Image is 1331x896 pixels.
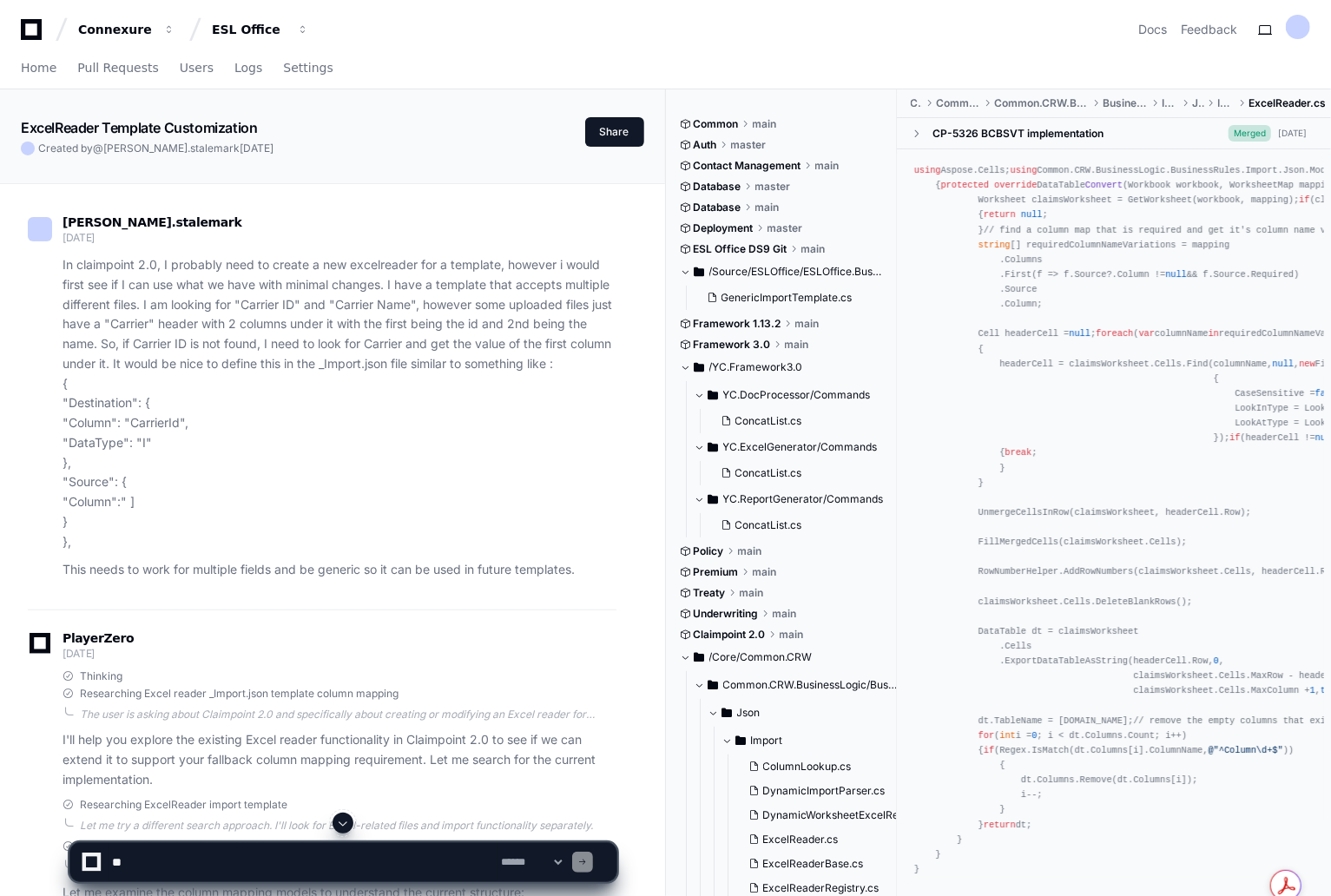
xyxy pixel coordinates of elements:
span: Premium [694,565,739,579]
span: /Core/Common.CRW [709,650,813,664]
span: [DATE] [240,142,273,155]
span: main [755,201,780,214]
span: Thinking [80,669,122,683]
span: protected [940,180,988,190]
a: Home [21,49,56,89]
div: Aspose.Cells; Common.CRW.BusinessLogic.BusinessRules.Import.Json.Models; [DOMAIN_NAME]; System.Li... [914,163,1314,877]
span: null [1021,209,1043,220]
svg: Directory [694,647,704,668]
button: Feedback [1181,21,1237,38]
span: 0 [1214,656,1219,666]
span: ESL Office DS9 Git [694,242,787,256]
button: ESL Office [205,14,316,45]
span: string [978,240,1011,250]
span: master [768,221,803,235]
span: main [815,159,840,173]
span: main [785,338,809,352]
button: ConcatList.cs [715,409,873,433]
span: master [755,180,791,194]
span: master [731,138,767,152]
span: [DATE] [63,231,95,244]
span: ExcelReader.cs [1249,96,1326,110]
span: break [1005,447,1031,458]
span: null [1165,269,1187,280]
span: Core [911,96,922,110]
svg: Directory [708,385,718,405]
span: Treaty [694,586,726,600]
span: Framework 1.13.2 [694,317,781,331]
span: main [740,586,764,600]
span: Researching ExcelReader import template [80,798,287,812]
a: Users [180,49,214,89]
span: Common.CRW.BusinessLogic/BusinessRules/Import [723,678,898,692]
p: In claimpoint 2.0, I probably need to create a new excelreader for a template, however i would fi... [63,255,616,551]
span: var [1138,328,1154,339]
span: Common [694,117,739,131]
span: if [1229,432,1240,443]
span: null [1069,328,1090,339]
svg: Directory [708,437,718,458]
span: @ [93,142,103,155]
button: Connexure [71,14,182,45]
a: Pull Requests [77,49,158,89]
button: DynamicWorksheetExcelReader.cs [742,803,929,827]
button: YC.ReportGenerator/Commands [694,485,884,513]
div: [DATE] [1278,127,1307,140]
button: Share [585,117,644,147]
span: Framework 3.0 [694,338,771,352]
a: Settings [283,49,333,89]
span: ConcatList.cs [735,518,802,532]
button: /YC.Framework3.0 [680,353,884,381]
span: Database [694,201,741,214]
span: Database [694,180,741,194]
span: Created by [38,142,273,155]
span: using [1011,165,1038,175]
span: ConcatList.cs [735,466,802,480]
span: if [1299,194,1309,205]
a: Docs [1138,21,1167,38]
span: 1 [1310,685,1315,695]
span: YC.ExcelGenerator/Commands [723,440,878,454]
a: Logs [234,49,262,89]
span: Settings [283,63,333,73]
button: /Core/Common.CRW [680,643,884,671]
span: Import [751,734,783,748]
span: BusinessRules [1103,96,1147,110]
span: 0 [1031,730,1037,741]
button: ConcatList.cs [715,513,873,537]
svg: Directory [735,730,746,751]
button: Import [722,727,926,754]
span: Common.CRW.BusinessLogic [994,96,1090,110]
span: main [795,317,820,331]
span: ConcatList.cs [735,414,802,428]
span: null [1272,359,1294,369]
span: override [994,180,1037,190]
span: Contact Management [694,159,801,173]
button: GenericImportTemplate.cs [701,286,873,310]
span: Logs [234,63,262,73]
button: ColumnLookup.cs [742,754,929,779]
span: Home [21,63,56,73]
svg: Directory [708,489,718,510]
span: using [914,165,941,175]
svg: Directory [694,261,704,282]
div: ESL Office [212,21,287,38]
span: YC.ReportGenerator/Commands [723,492,884,506]
span: Json [1192,96,1203,110]
button: /Source/ESLOffice/ESLOffice.BusinessLogic/Claims/Import [680,258,884,286]
span: main [753,117,777,131]
span: Json [737,706,761,720]
span: in [1209,328,1219,339]
span: main [773,607,797,621]
span: [PERSON_NAME].stalemark [63,215,241,229]
span: Pull Requests [77,63,158,73]
span: Convert [1085,180,1123,190]
span: Import [1218,96,1235,110]
span: Claimpoint 2.0 [694,628,766,642]
span: main [801,242,826,256]
span: [DATE] [63,647,95,660]
span: Merged [1229,125,1271,142]
span: Policy [694,544,724,558]
svg: Directory [694,357,704,378]
span: main [738,544,762,558]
